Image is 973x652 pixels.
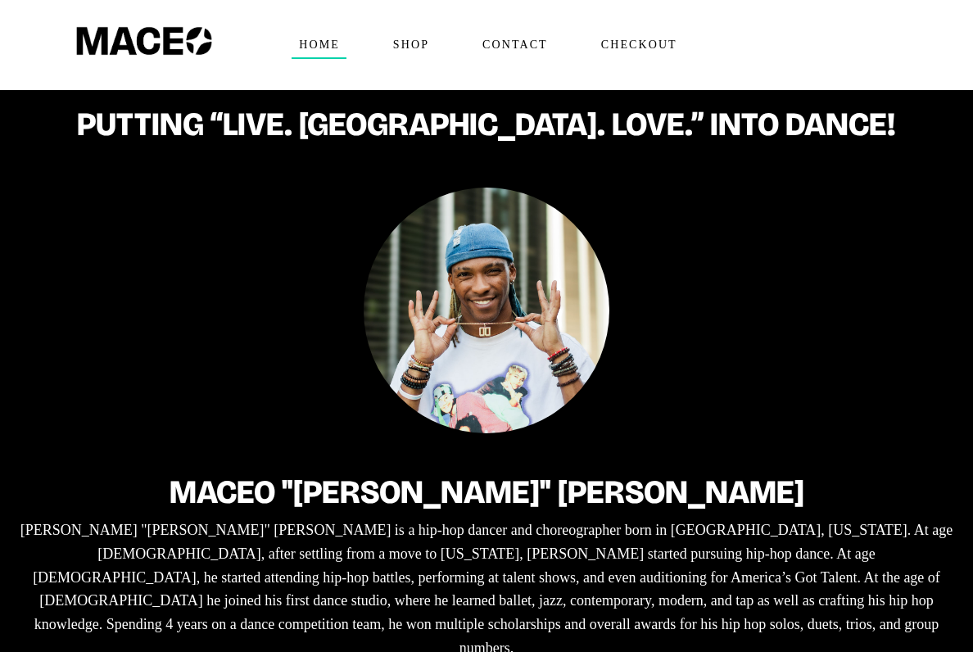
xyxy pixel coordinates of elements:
span: Shop [386,32,436,58]
span: Checkout [594,32,684,58]
span: Contact [475,32,554,58]
h2: Maceo "[PERSON_NAME]" [PERSON_NAME] [16,474,957,510]
img: Maceo Harrison [364,188,609,433]
span: Home [292,32,346,58]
